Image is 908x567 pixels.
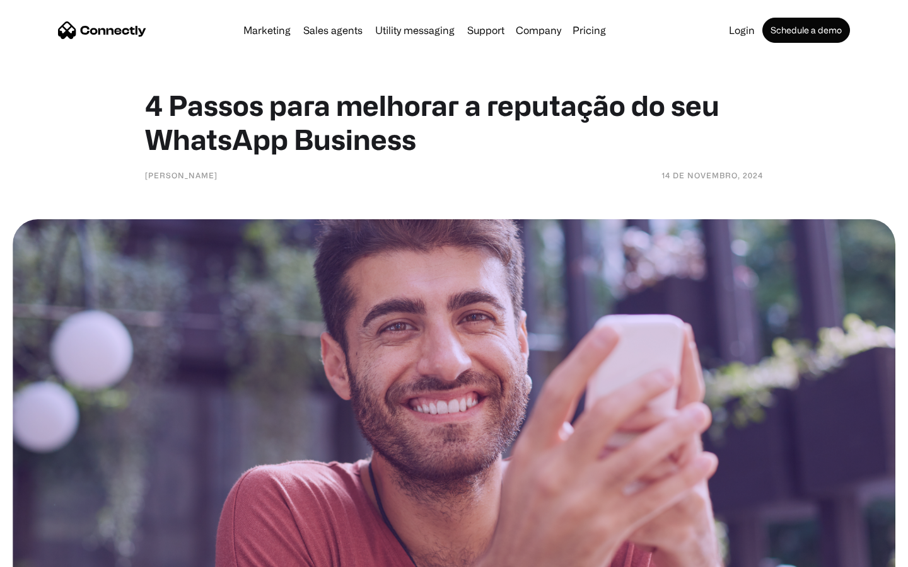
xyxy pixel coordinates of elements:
[661,169,763,181] div: 14 de novembro, 2024
[462,25,509,35] a: Support
[238,25,296,35] a: Marketing
[567,25,611,35] a: Pricing
[298,25,368,35] a: Sales agents
[370,25,460,35] a: Utility messaging
[145,88,763,156] h1: 4 Passos para melhorar a reputação do seu WhatsApp Business
[13,545,76,563] aside: Language selected: English
[724,25,760,35] a: Login
[762,18,850,43] a: Schedule a demo
[516,21,561,39] div: Company
[25,545,76,563] ul: Language list
[145,169,218,181] div: [PERSON_NAME]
